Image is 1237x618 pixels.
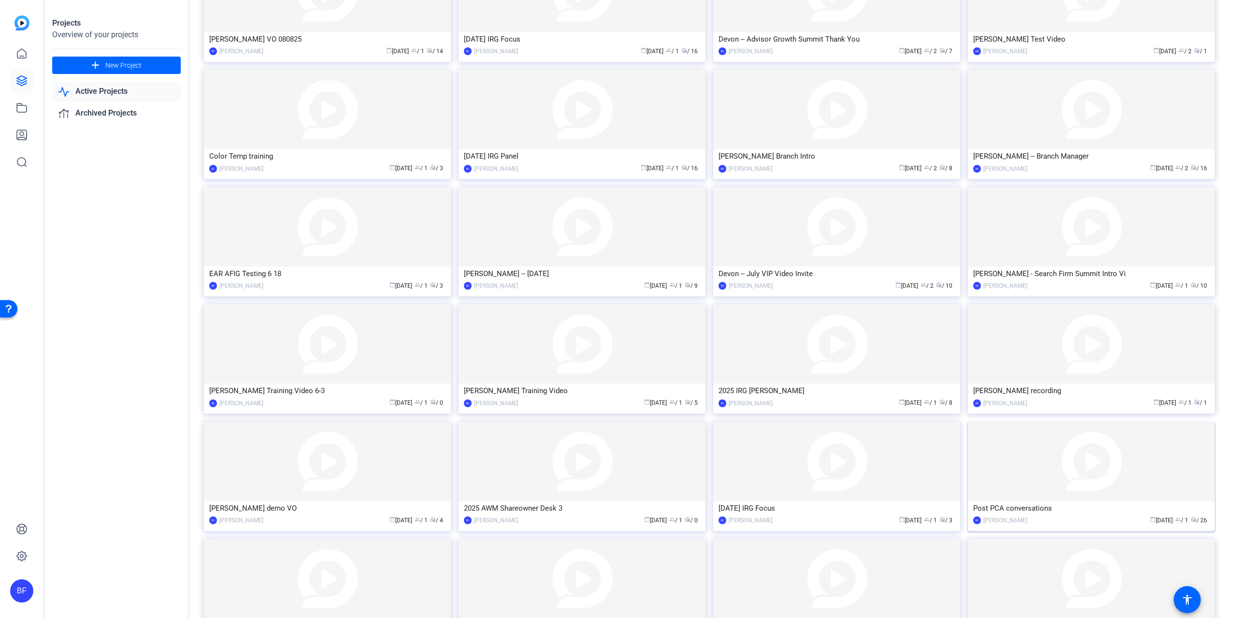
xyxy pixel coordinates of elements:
span: / 8 [939,165,952,172]
span: group [1179,47,1184,53]
div: [PERSON_NAME] Training Video [464,383,700,398]
span: group [669,516,675,522]
span: group [669,399,675,405]
span: / 5 [685,399,698,406]
div: EAR AFIG Testing 6 18 [209,266,446,281]
span: / 1 [415,165,428,172]
div: BF [209,516,217,524]
span: group [1175,516,1181,522]
span: group [924,47,930,53]
span: / 1 [666,48,679,55]
div: BF [464,165,472,173]
span: / 2 [1175,165,1188,172]
span: [DATE] [899,165,921,172]
div: Devon -- July VIP Video Invite [719,266,955,281]
span: group [924,516,930,522]
span: radio [430,399,436,405]
span: [DATE] [1153,399,1176,406]
div: [PERSON_NAME] [474,398,518,408]
div: [PERSON_NAME] [474,46,518,56]
span: / 2 [921,282,934,289]
div: [PERSON_NAME] [729,515,773,525]
div: BK [464,399,472,407]
div: 2025 IRG [PERSON_NAME] [719,383,955,398]
span: / 3 [939,517,952,524]
span: radio [1194,47,1200,53]
span: / 1 [415,399,428,406]
span: radio [1194,399,1200,405]
span: group [1175,282,1181,288]
div: [PERSON_NAME] [474,281,518,291]
span: group [666,47,672,53]
span: radio [681,47,687,53]
span: group [415,516,420,522]
span: [DATE] [389,165,412,172]
span: / 0 [430,399,443,406]
span: group [411,47,417,53]
a: Archived Projects [52,103,181,123]
div: Post PCA conversations [973,501,1209,515]
span: / 1 [924,517,937,524]
span: radio [939,399,945,405]
div: MB [973,47,981,55]
div: BK [719,282,726,290]
span: [DATE] [1150,517,1173,524]
div: [PERSON_NAME] [474,164,518,174]
div: Color Temp training [209,149,446,163]
span: calendar_today [644,399,650,405]
span: [DATE] [1150,282,1173,289]
span: [DATE] [389,282,412,289]
div: [PERSON_NAME] [474,515,518,525]
span: [DATE] [644,399,667,406]
span: calendar_today [899,47,905,53]
span: / 9 [685,282,698,289]
span: [DATE] [641,48,663,55]
span: calendar_today [1150,516,1156,522]
span: / 1 [666,165,679,172]
span: / 1 [415,282,428,289]
div: [PERSON_NAME] [729,46,773,56]
span: calendar_today [641,47,647,53]
mat-icon: accessibility [1181,594,1193,605]
span: radio [427,47,432,53]
span: / 8 [939,399,952,406]
span: calendar_today [389,516,395,522]
span: / 14 [427,48,443,55]
span: group [415,282,420,288]
div: Projects [52,17,181,29]
span: radio [685,282,690,288]
span: radio [685,516,690,522]
div: [PERSON_NAME] [983,281,1027,291]
span: radio [939,47,945,53]
span: [DATE] [899,48,921,55]
div: BF [209,165,217,173]
span: calendar_today [641,164,647,170]
span: radio [685,399,690,405]
span: calendar_today [644,282,650,288]
div: [PERSON_NAME] [219,281,263,291]
span: group [1179,399,1184,405]
span: / 3 [430,282,443,289]
div: BK [973,165,981,173]
div: BF [719,399,726,407]
div: [PERSON_NAME] [983,164,1027,174]
span: / 16 [681,48,698,55]
span: / 1 [1175,517,1188,524]
span: / 2 [1179,48,1192,55]
div: [PERSON_NAME] [219,164,263,174]
div: [PERSON_NAME] -- Branch Manager [973,149,1209,163]
span: [DATE] [899,517,921,524]
div: BF [464,516,472,524]
span: [DATE] [644,517,667,524]
span: group [415,399,420,405]
div: [DATE] IRG Panel [464,149,700,163]
span: calendar_today [389,164,395,170]
span: radio [939,516,945,522]
span: group [924,164,930,170]
span: / 1 [669,517,682,524]
div: [PERSON_NAME] VO 080825 [209,32,446,46]
span: / 0 [685,517,698,524]
span: group [669,282,675,288]
span: [DATE] [895,282,918,289]
span: calendar_today [1150,164,1156,170]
